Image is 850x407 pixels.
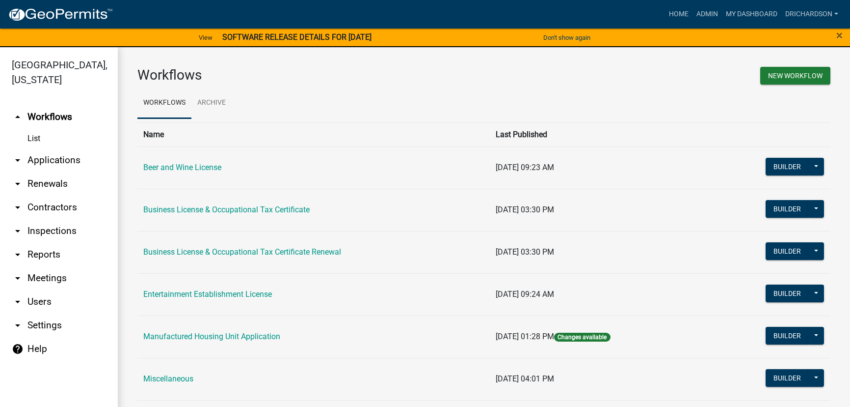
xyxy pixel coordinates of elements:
span: [DATE] 04:01 PM [496,374,554,383]
a: drichardson [781,5,842,24]
i: arrow_drop_down [12,296,24,308]
a: Manufactured Housing Unit Application [143,332,280,341]
th: Name [137,122,490,146]
button: Builder [766,200,809,218]
span: [DATE] 03:30 PM [496,205,554,214]
a: Workflows [137,87,191,119]
h3: Workflows [137,67,477,84]
i: arrow_drop_up [12,111,24,123]
a: Entertainment Establishment License [143,290,272,299]
strong: SOFTWARE RELEASE DETAILS FOR [DATE] [222,32,372,42]
span: [DATE] 03:30 PM [496,247,554,257]
i: help [12,343,24,355]
i: arrow_drop_down [12,272,24,284]
i: arrow_drop_down [12,249,24,261]
i: arrow_drop_down [12,178,24,190]
i: arrow_drop_down [12,320,24,331]
i: arrow_drop_down [12,202,24,213]
i: arrow_drop_down [12,154,24,166]
a: My Dashboard [722,5,781,24]
span: Changes available [554,333,610,342]
a: Business License & Occupational Tax Certificate Renewal [143,247,341,257]
button: Builder [766,158,809,175]
button: Builder [766,369,809,387]
a: Admin [692,5,722,24]
th: Last Published [490,122,711,146]
a: Business License & Occupational Tax Certificate [143,205,310,214]
button: Builder [766,285,809,302]
a: Archive [191,87,232,119]
a: Miscellaneous [143,374,193,383]
button: Builder [766,242,809,260]
span: [DATE] 09:23 AM [496,163,554,172]
span: × [836,29,843,42]
a: View [195,29,216,46]
a: Beer and Wine License [143,163,221,172]
button: Builder [766,327,809,345]
span: [DATE] 09:24 AM [496,290,554,299]
a: Home [665,5,692,24]
button: New Workflow [760,67,830,85]
span: [DATE] 01:28 PM [496,332,554,341]
button: Close [836,29,843,41]
i: arrow_drop_down [12,225,24,237]
button: Don't show again [539,29,594,46]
